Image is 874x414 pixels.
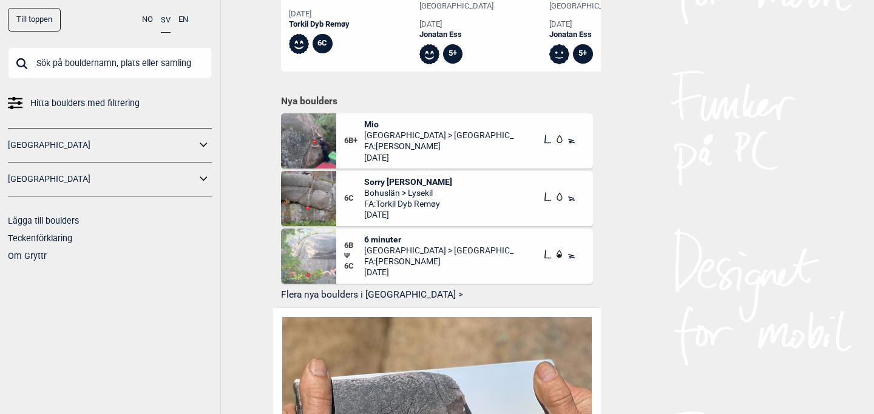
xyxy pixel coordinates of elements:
[281,113,593,169] div: Mio6B+Mio[GEOGRAPHIC_DATA] > [GEOGRAPHIC_DATA]FA:[PERSON_NAME][DATE]
[8,136,196,154] a: [GEOGRAPHIC_DATA]
[281,229,593,284] div: 6 minuter6BΨ6C6 minuter[GEOGRAPHIC_DATA] > [GEOGRAPHIC_DATA]FA:[PERSON_NAME][DATE]
[161,8,171,33] button: SV
[30,95,140,112] span: Hitta boulders med filtrering
[281,286,593,305] button: Flera nya boulders i [GEOGRAPHIC_DATA] >
[549,19,676,30] div: [DATE]
[344,136,364,146] span: 6B+
[8,47,212,79] input: Sök på bouldernamn, plats eller samling
[8,170,196,188] a: [GEOGRAPHIC_DATA]
[364,267,515,278] span: [DATE]
[281,95,593,107] h1: Nya boulders
[364,209,452,220] span: [DATE]
[549,30,676,40] a: Jonatan Ess
[8,8,61,32] div: Till toppen
[344,241,364,251] span: 6B
[142,8,153,32] button: NO
[8,216,79,225] a: Lägga till boulders
[419,30,546,40] a: Jonatan Ess
[364,141,515,152] span: FA: [PERSON_NAME]
[364,130,515,141] span: [GEOGRAPHIC_DATA] > [GEOGRAPHIC_DATA]
[344,193,364,204] span: 6C
[364,256,515,267] span: FA: [PERSON_NAME]
[419,19,546,30] div: [DATE]
[313,34,333,54] div: 6C
[364,187,452,198] span: Bohuslän > Lysekil
[8,95,212,112] a: Hitta boulders med filtrering
[281,171,593,226] div: Sorry Stig6CSorry [PERSON_NAME]Bohuslän > LysekilFA:Torkil Dyb Remøy[DATE]
[344,261,364,272] span: 6C
[289,9,382,19] div: [DATE]
[281,171,336,226] img: Sorry Stig
[573,44,593,64] div: 5+
[281,113,336,169] img: Mio
[8,251,47,261] a: Om Gryttr
[364,198,452,209] span: FA: Torkil Dyb Remøy
[364,234,515,245] span: 6 minuter
[281,229,336,284] img: 6 minuter
[364,245,515,256] span: [GEOGRAPHIC_DATA] > [GEOGRAPHIC_DATA]
[364,152,515,163] span: [DATE]
[178,8,188,32] button: EN
[364,176,452,187] span: Sorry [PERSON_NAME]
[364,119,515,130] span: Mio
[344,234,364,278] div: Ψ
[289,19,382,30] a: Torkil Dyb Remøy
[443,44,463,64] div: 5+
[8,233,72,243] a: Teckenförklaring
